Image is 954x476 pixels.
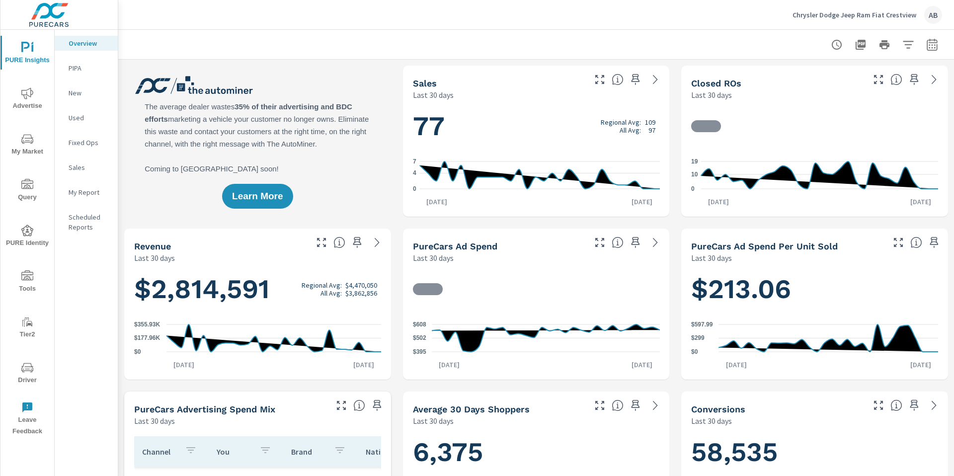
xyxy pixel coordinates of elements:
[134,252,175,264] p: Last 30 days
[413,348,426,355] text: $395
[691,415,732,427] p: Last 30 days
[3,42,51,66] span: PURE Insights
[601,118,641,126] p: Regional Avg:
[691,435,938,469] h1: 58,535
[3,316,51,340] span: Tier2
[874,35,894,55] button: Print Report
[620,126,641,134] p: All Avg:
[645,118,655,126] p: 109
[691,78,741,88] h5: Closed ROs
[69,212,110,232] p: Scheduled Reports
[349,235,365,250] span: Save this to your personalized report
[69,162,110,172] p: Sales
[413,252,454,264] p: Last 30 days
[291,447,326,457] p: Brand
[69,38,110,48] p: Overview
[413,404,530,414] h5: Average 30 Days Shoppers
[314,235,329,250] button: Make Fullscreen
[345,289,377,297] p: $3,862,856
[648,126,655,134] p: 97
[890,235,906,250] button: Make Fullscreen
[366,447,400,457] p: National
[898,35,918,55] button: Apply Filters
[625,197,659,207] p: [DATE]
[134,335,160,342] text: $177.96K
[55,85,118,100] div: New
[232,192,283,201] span: Learn More
[871,397,886,413] button: Make Fullscreen
[222,184,293,209] button: Learn More
[166,360,201,370] p: [DATE]
[903,360,938,370] p: [DATE]
[432,360,467,370] p: [DATE]
[628,72,643,87] span: Save this to your personalized report
[851,35,871,55] button: "Export Report to PDF"
[3,362,51,386] span: Driver
[647,72,663,87] a: See more details in report
[69,187,110,197] p: My Report
[413,170,416,177] text: 4
[413,185,416,192] text: 0
[926,72,942,87] a: See more details in report
[926,235,942,250] span: Save this to your personalized report
[719,360,754,370] p: [DATE]
[413,435,660,469] h1: 6,375
[55,36,118,51] div: Overview
[906,397,922,413] span: Save this to your personalized report
[369,235,385,250] a: See more details in report
[691,252,732,264] p: Last 30 days
[69,88,110,98] p: New
[890,399,902,411] span: The number of dealer-specified goals completed by a visitor. [Source: This data is provided by th...
[55,61,118,76] div: PIPA
[55,135,118,150] div: Fixed Ops
[926,397,942,413] a: See more details in report
[0,30,54,441] div: nav menu
[612,237,624,248] span: Total cost of media for all PureCars channels for the selected dealership group over the selected...
[691,348,698,355] text: $0
[55,185,118,200] div: My Report
[69,113,110,123] p: Used
[922,35,942,55] button: Select Date Range
[910,237,922,248] span: Average cost of advertising per each vehicle sold at the dealer over the selected date range. The...
[691,335,705,342] text: $299
[413,78,437,88] h5: Sales
[142,447,177,457] p: Channel
[413,321,426,328] text: $608
[612,399,624,411] span: A rolling 30 day total of daily Shoppers on the dealership website, averaged over the selected da...
[369,397,385,413] span: Save this to your personalized report
[691,321,713,328] text: $597.99
[55,210,118,235] div: Scheduled Reports
[134,348,141,355] text: $0
[906,72,922,87] span: Save this to your personalized report
[3,270,51,295] span: Tools
[413,158,416,165] text: 7
[333,397,349,413] button: Make Fullscreen
[134,404,275,414] h5: PureCars Advertising Spend Mix
[691,241,838,251] h5: PureCars Ad Spend Per Unit Sold
[592,72,608,87] button: Make Fullscreen
[134,321,160,328] text: $355.93K
[217,447,251,457] p: You
[3,87,51,112] span: Advertise
[647,397,663,413] a: See more details in report
[691,404,745,414] h5: Conversions
[890,74,902,85] span: Number of Repair Orders Closed by the selected dealership group over the selected time range. [So...
[625,360,659,370] p: [DATE]
[345,281,377,289] p: $4,470,050
[69,63,110,73] p: PIPA
[55,110,118,125] div: Used
[333,237,345,248] span: Total sales revenue over the selected date range. [Source: This data is sourced from the dealer’s...
[134,272,381,306] h1: $2,814,591
[346,360,381,370] p: [DATE]
[134,415,175,427] p: Last 30 days
[353,399,365,411] span: This table looks at how you compare to the amount of budget you spend per channel as opposed to y...
[55,160,118,175] div: Sales
[691,185,695,192] text: 0
[647,235,663,250] a: See more details in report
[413,241,497,251] h5: PureCars Ad Spend
[793,10,916,19] p: Chrysler Dodge Jeep Ram Fiat Crestview
[3,225,51,249] span: PURE Identity
[419,197,454,207] p: [DATE]
[3,401,51,437] span: Leave Feedback
[691,89,732,101] p: Last 30 days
